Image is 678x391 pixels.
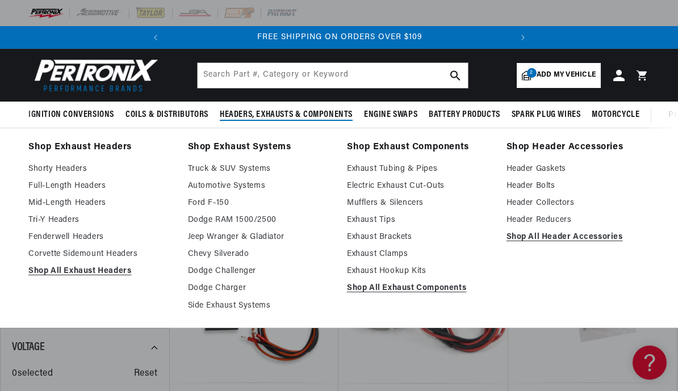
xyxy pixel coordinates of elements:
[507,140,650,155] a: Shop Header Accessories
[168,31,512,44] div: Announcement
[134,367,158,381] span: Reset
[12,342,44,353] span: Voltage
[423,102,506,128] summary: Battery Products
[537,70,596,81] span: Add my vehicle
[592,109,639,121] span: Motorcycle
[512,26,534,49] button: Translation missing: en.sections.announcements.next_announcement
[512,109,581,121] span: Spark Plug Wires
[507,196,650,210] a: Header Collectors
[507,213,650,227] a: Header Reducers
[125,109,208,121] span: Coils & Distributors
[347,179,491,193] a: Electric Exhaust Cut-Outs
[188,213,332,227] a: Dodge RAM 1500/2500
[28,140,172,155] a: Shop Exhaust Headers
[506,102,587,128] summary: Spark Plug Wires
[220,109,353,121] span: Headers, Exhausts & Components
[168,31,512,44] div: 2 of 2
[28,179,172,193] a: Full-Length Headers
[188,264,332,278] a: Dodge Challenger
[347,230,491,244] a: Exhaust Brackets
[347,162,491,176] a: Exhaust Tubing & Pipes
[429,109,500,121] span: Battery Products
[28,230,172,244] a: Fenderwell Headers
[28,264,172,278] a: Shop All Exhaust Headers
[507,230,650,244] a: Shop All Header Accessories
[586,102,645,128] summary: Motorcycle
[347,140,491,155] a: Shop Exhaust Components
[188,299,332,313] a: Side Exhaust Systems
[28,56,159,95] img: Pertronix
[28,109,114,121] span: Ignition Conversions
[443,63,468,88] button: search button
[198,63,468,88] input: Search Part #, Category or Keyword
[347,281,491,295] a: Shop All Exhaust Components
[507,162,650,176] a: Header Gaskets
[120,102,214,128] summary: Coils & Distributors
[12,367,53,381] span: 0 selected
[28,196,172,210] a: Mid-Length Headers
[188,162,332,176] a: Truck & SUV Systems
[364,109,417,121] span: Engine Swaps
[347,264,491,278] a: Exhaust Hookup Kits
[28,247,172,261] a: Corvette Sidemount Headers
[257,33,422,41] span: FREE SHIPPING ON ORDERS OVER $109
[188,140,332,155] a: Shop Exhaust Systems
[347,247,491,261] a: Exhaust Clamps
[28,213,172,227] a: Tri-Y Headers
[188,230,332,244] a: Jeep Wranger & Gladiator
[517,63,601,88] a: 2Add my vehicle
[347,196,491,210] a: Mufflers & Silencers
[358,102,423,128] summary: Engine Swaps
[144,26,167,49] button: Translation missing: en.sections.announcements.previous_announcement
[507,179,650,193] a: Header Bolts
[214,102,358,128] summary: Headers, Exhausts & Components
[347,213,491,227] a: Exhaust Tips
[188,179,332,193] a: Automotive Systems
[28,102,120,128] summary: Ignition Conversions
[188,247,332,261] a: Chevy Silverado
[188,196,332,210] a: Ford F-150
[527,68,537,78] span: 2
[28,162,172,176] a: Shorty Headers
[188,281,332,295] a: Dodge Charger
